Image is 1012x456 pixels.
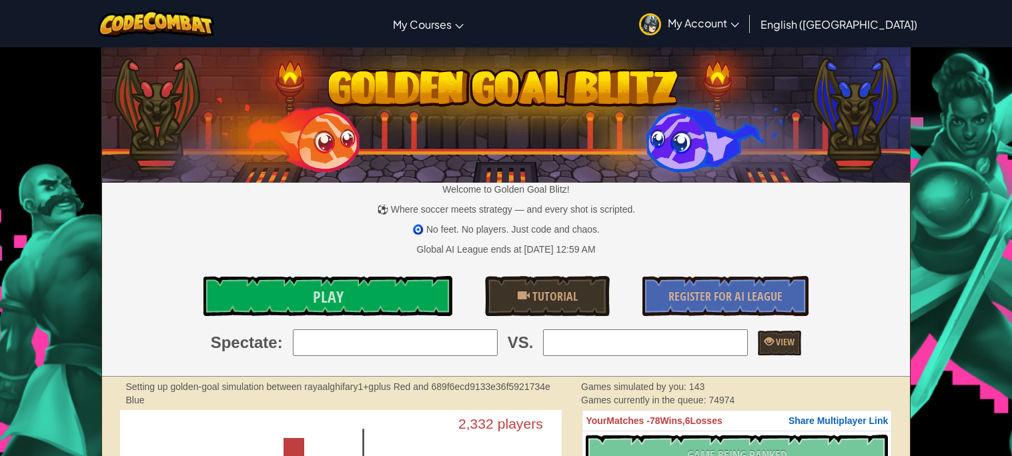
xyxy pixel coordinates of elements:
[126,381,550,405] strong: Setting up golden-goal simulation between rayaalghifary1+gplus Red and 689f6ecd9133e36f5921734e Blue
[102,42,911,183] img: Golden Goal
[690,415,722,426] span: Losses
[98,10,215,37] img: CodeCombat logo
[586,415,606,426] span: Your
[754,6,924,42] a: English ([GEOGRAPHIC_DATA])
[582,411,892,431] th: 78 6
[668,288,783,305] span: Register for AI League
[632,3,746,45] a: My Account
[660,415,684,426] span: Wins,
[102,203,911,216] p: ⚽ Where soccer meets strategy — and every shot is scripted.
[102,183,911,196] p: Welcome to Golden Goal Blitz!
[485,276,609,316] a: Tutorial
[386,6,470,42] a: My Courses
[789,415,888,426] span: Share Multiplayer Link
[211,331,278,354] span: Spectate
[761,17,917,31] span: English ([GEOGRAPHIC_DATA])
[102,223,911,236] p: 🧿 No feet. No players. Just code and chaos.
[642,276,808,316] a: Register for AI League
[393,17,452,31] span: My Courses
[708,395,734,405] span: 74974
[639,13,661,35] img: avatar
[278,331,283,354] span: :
[508,331,534,354] span: VS.
[606,415,650,426] span: Matches -
[416,243,595,256] div: Global AI League ends at [DATE] 12:59 AM
[458,417,543,433] text: 2,332 players
[530,288,578,305] span: Tutorial
[581,395,708,405] span: Games currently in the queue:
[668,16,739,30] span: My Account
[581,381,689,392] span: Games simulated by you:
[689,381,704,392] span: 143
[774,335,795,348] span: View
[313,286,344,307] span: Play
